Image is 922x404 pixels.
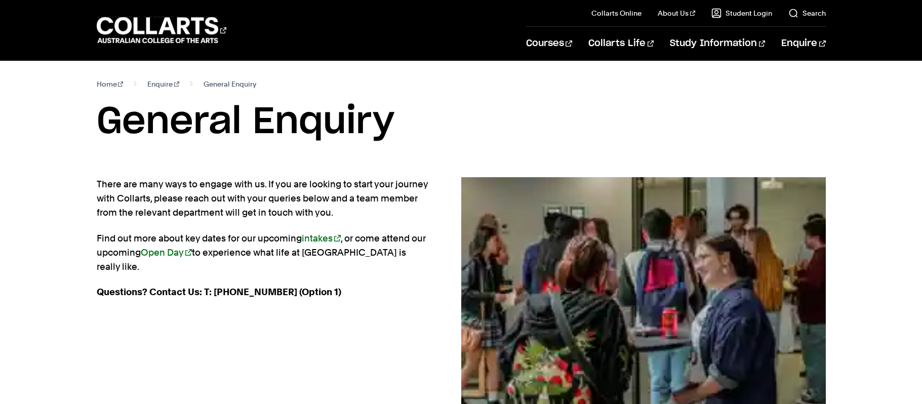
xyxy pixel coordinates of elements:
a: Study Information [670,27,765,60]
a: intakes [302,233,341,244]
h1: General Enquiry [97,99,826,145]
a: About Us [658,8,695,18]
p: There are many ways to engage with us. If you are looking to start your journey with Collarts, pl... [97,177,429,220]
a: Home [97,77,124,91]
a: Collarts Online [591,8,642,18]
a: Open Day [141,247,192,258]
a: Search [788,8,826,18]
a: Enquire [781,27,825,60]
div: Go to homepage [97,16,226,45]
a: Enquire [147,77,179,91]
strong: Questions? Contact Us: T: [PHONE_NUMBER] (Option 1) [97,287,341,297]
a: Student Login [711,8,772,18]
a: Collarts Life [588,27,654,60]
a: Courses [526,27,572,60]
span: General Enquiry [204,77,256,91]
p: Find out more about key dates for our upcoming , or come attend our upcoming to experience what l... [97,231,429,274]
